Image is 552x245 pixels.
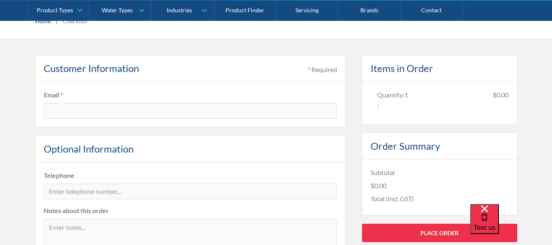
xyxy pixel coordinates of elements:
h4: Optional Information [44,142,134,156]
div: Total (incl. GST) [371,194,414,204]
div: Quantity: [377,90,405,100]
h4: Customer Information [44,61,139,76]
label: Notes about this order [44,206,337,216]
div: Checkout [63,17,87,25]
div: | [55,16,59,26]
h4: Order Summary [371,139,440,153]
h4: Items in Order [371,61,433,76]
label: Telephone [44,171,337,180]
div: * Required [308,65,337,74]
div: 1 [405,90,408,100]
div: Water Types [102,7,133,13]
div: Subtotal [371,168,395,178]
div: Product Types [37,7,73,13]
div: $0.00 [493,90,509,116]
input: Enter telephone number... [44,184,337,199]
a: Home [35,17,51,25]
label: Email * [44,90,337,100]
span: : [377,101,379,108]
iframe: podium webchat widget bubble [470,204,552,245]
div: Industries [167,7,192,13]
div: $0.00 [371,181,387,191]
a: Place Order [362,224,517,242]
